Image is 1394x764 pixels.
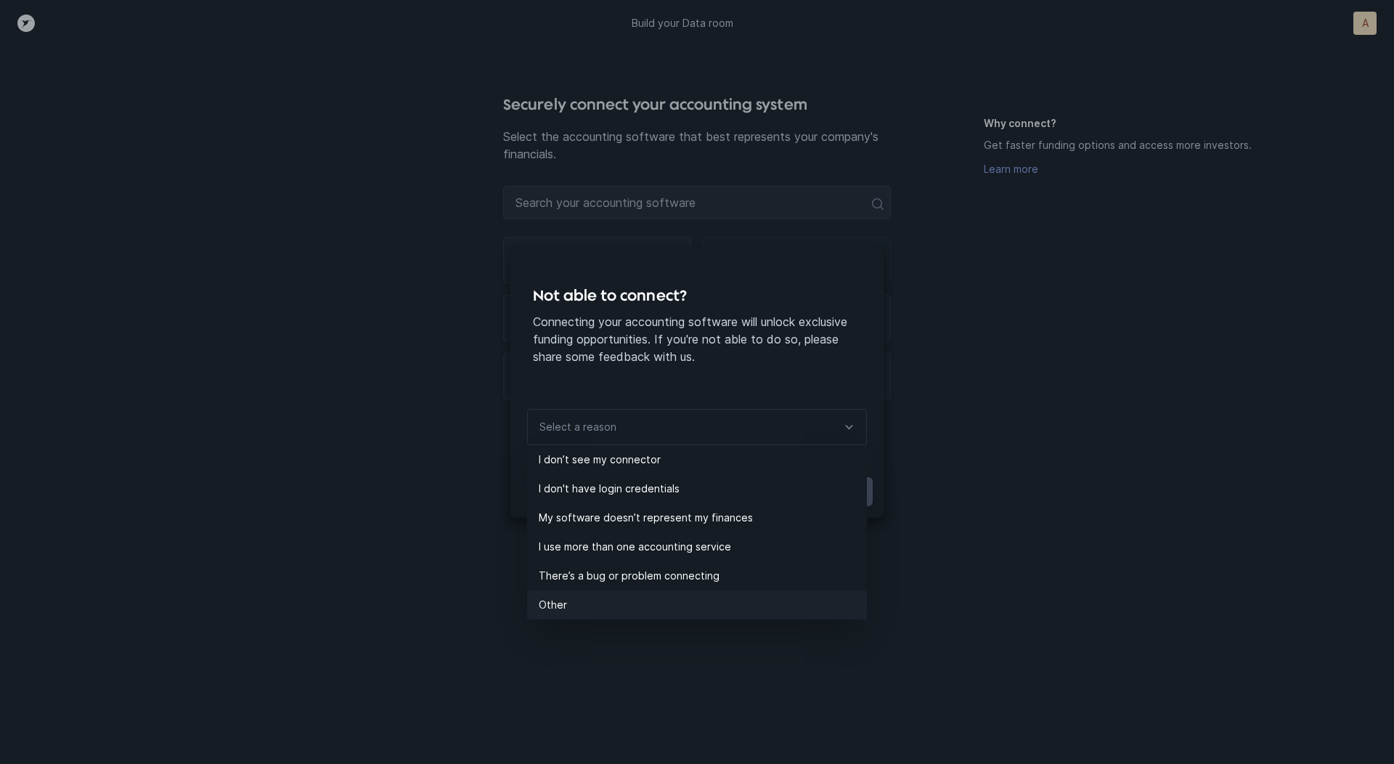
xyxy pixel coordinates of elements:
[539,480,867,497] p: I don't have login credentials
[533,313,861,365] p: Connecting your accounting software will unlock exclusive funding opportunities. If you're not ab...
[521,477,626,506] button: Back to connect
[539,451,867,468] p: I don’t see my connector
[539,418,616,436] p: Select a reason
[539,538,867,556] p: I use more than one accounting service
[539,596,867,614] p: Other
[539,567,867,585] p: There’s a bug or problem connecting
[533,284,861,307] h4: Not able to connect?
[539,509,867,527] p: My software doesn’t represent my finances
